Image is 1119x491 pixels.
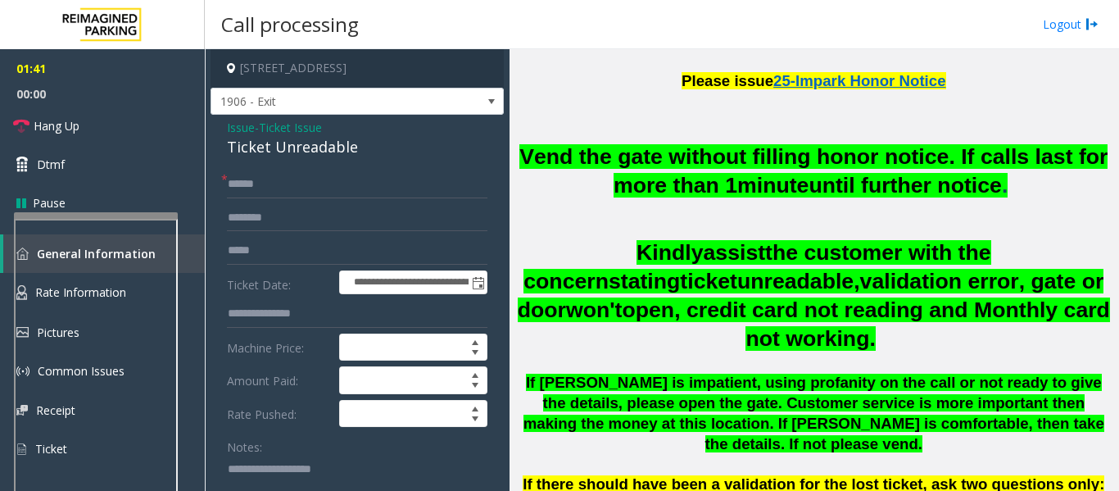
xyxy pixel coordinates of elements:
[223,366,335,394] label: Amount Paid:
[211,89,445,115] span: 1906 - Exit
[464,367,487,380] span: Increase value
[773,72,945,89] span: 25-Impark Honor Notice
[37,156,65,173] span: Dtmf
[737,173,809,198] span: minute
[609,269,680,293] span: stating
[464,380,487,393] span: Decrease value
[464,334,487,348] span: Increase value
[227,136,487,158] div: Ticket Unreadable
[1085,16,1099,33] img: logout
[519,144,1108,198] span: Vend the gate without filling honor notice. If calls last for more than 1
[213,4,367,44] h3: Call processing
[523,240,990,293] span: the customer with the concern
[223,271,335,295] label: Ticket Date:
[255,120,322,135] span: -
[523,374,1104,452] span: If [PERSON_NAME] is impatient, using profanity on the call or not ready to give the details, plea...
[464,348,487,361] span: Decrease value
[223,334,335,361] label: Machine Price:
[464,401,487,414] span: Increase value
[469,271,487,294] span: Toggle popup
[737,269,860,293] span: unreadable,
[223,400,335,428] label: Rate Pushed:
[637,240,703,265] span: Kindly
[259,119,322,136] span: Ticket Issue
[34,117,79,134] span: Hang Up
[3,234,205,273] a: General Information
[566,298,623,322] span: won't
[704,240,766,265] span: assist
[680,269,737,293] span: ticket
[518,269,1104,322] span: validation error, gate or door
[682,72,773,89] span: Please issue
[773,64,945,91] a: 25-Impark Honor Notice
[227,433,262,456] label: Notes:
[211,49,504,88] h4: [STREET_ADDRESS]
[809,173,1001,198] span: until further notice
[33,194,66,211] span: Pause
[1002,173,1008,198] span: .
[1043,16,1099,33] a: Logout
[227,119,255,136] span: Issue
[464,414,487,427] span: Decrease value
[622,298,1109,351] span: open, credit card not reading and Monthly card not working.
